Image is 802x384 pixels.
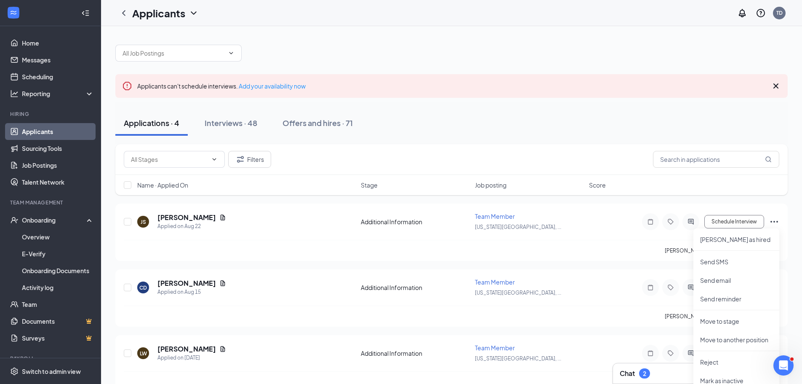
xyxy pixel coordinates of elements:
h5: [PERSON_NAME] [157,279,216,288]
svg: Note [645,350,655,357]
span: Team Member [475,278,515,286]
svg: Ellipses [769,217,779,227]
p: [PERSON_NAME] has applied more than . [665,247,779,254]
div: Offers and hires · 71 [282,118,353,128]
svg: Collapse [81,9,90,17]
span: Team Member [475,344,515,352]
svg: Tag [666,350,676,357]
div: Hiring [10,110,92,118]
svg: Document [219,214,226,221]
div: Applied on [DATE] [157,354,226,362]
svg: Note [645,218,655,225]
a: Activity log [22,279,94,296]
h3: Chat [620,369,635,378]
div: CD [139,284,147,291]
div: Switch to admin view [22,367,81,376]
svg: Filter [235,154,245,164]
svg: ChevronDown [211,156,218,163]
a: Home [22,35,94,51]
span: [US_STATE][GEOGRAPHIC_DATA], ... [475,290,561,296]
svg: QuestionInfo [756,8,766,18]
svg: Document [219,280,226,287]
input: All Stages [131,155,208,164]
svg: Notifications [737,8,747,18]
svg: WorkstreamLogo [9,8,18,17]
a: SurveysCrown [22,330,94,346]
div: Interviews · 48 [205,118,257,128]
div: Payroll [10,355,92,362]
a: Scheduling [22,68,94,85]
svg: Analysis [10,89,19,98]
div: TD [776,9,783,16]
span: Applicants can't schedule interviews. [137,82,306,90]
a: Overview [22,228,94,245]
svg: ChevronDown [228,50,234,56]
a: DocumentsCrown [22,313,94,330]
div: LW [140,350,147,357]
div: JS [141,218,146,226]
input: All Job Postings [123,48,224,58]
a: Job Postings [22,157,94,174]
span: [US_STATE][GEOGRAPHIC_DATA], ... [475,355,561,362]
span: Job posting [475,181,506,189]
div: 2 [643,370,646,377]
h1: Applicants [132,6,185,20]
a: Talent Network [22,174,94,191]
div: Applications · 4 [124,118,179,128]
div: Onboarding [22,216,87,224]
svg: ActiveChat [686,218,696,225]
input: Search in applications [653,151,779,168]
iframe: Intercom live chat [773,355,794,376]
div: Additional Information [361,283,470,292]
a: E-Verify [22,245,94,262]
a: Add your availability now [239,82,306,90]
div: Applied on Aug 22 [157,222,226,231]
button: Filter Filters [228,151,271,168]
span: Name · Applied On [137,181,188,189]
svg: Document [219,346,226,352]
svg: Cross [771,81,781,91]
div: Applied on Aug 15 [157,288,226,296]
svg: MagnifyingGlass [765,156,772,163]
p: [PERSON_NAME] has applied more than . [665,313,779,320]
span: Stage [361,181,378,189]
svg: ActiveChat [686,350,696,357]
svg: Settings [10,367,19,376]
span: Score [589,181,606,189]
a: Applicants [22,123,94,140]
div: Additional Information [361,349,470,357]
svg: ActiveChat [686,284,696,291]
h5: [PERSON_NAME] [157,344,216,354]
h5: [PERSON_NAME] [157,213,216,222]
a: Team [22,296,94,313]
span: Team Member [475,212,515,220]
div: Reporting [22,89,94,98]
svg: Tag [666,218,676,225]
a: Onboarding Documents [22,262,94,279]
a: Messages [22,51,94,68]
svg: Error [122,81,132,91]
svg: UserCheck [10,216,19,224]
a: Sourcing Tools [22,140,94,157]
svg: ChevronDown [189,8,199,18]
svg: Tag [666,284,676,291]
button: Schedule Interview [704,215,764,228]
svg: ChevronLeft [119,8,129,18]
div: Team Management [10,199,92,206]
span: [US_STATE][GEOGRAPHIC_DATA], ... [475,224,561,230]
svg: Note [645,284,655,291]
div: Additional Information [361,218,470,226]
